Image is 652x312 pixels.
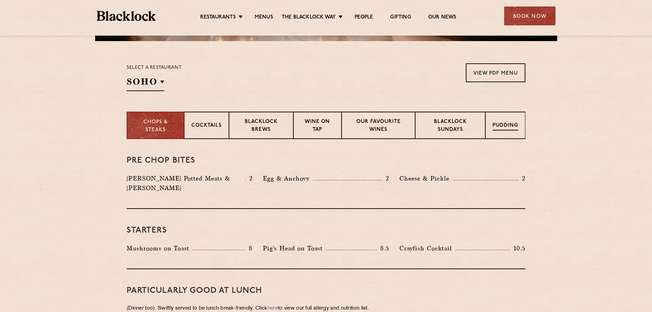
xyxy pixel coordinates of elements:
a: Menus [255,14,273,22]
h2: SOHO [127,76,164,91]
h3: PARTICULARLY GOOD AT LUNCH [127,286,525,295]
p: 8 [245,244,253,253]
p: 8.5 [377,244,389,253]
p: Wine on Tap [301,118,334,134]
img: BL_Textured_Logo-footer-cropped.svg [97,11,156,21]
p: Cocktails [191,122,222,130]
a: Restaurants [200,14,236,22]
p: Blacklock Sundays [422,118,478,134]
p: Select a restaurant [127,63,182,72]
h3: Starters [127,226,525,235]
p: Pudding [493,122,518,130]
p: Egg & Anchovy [263,174,313,183]
a: Our News [428,14,457,22]
p: Blacklock Brews [236,118,286,134]
p: Crayfish Cocktail [399,244,456,253]
p: Our favourite wines [349,118,408,134]
p: 2 [246,174,253,183]
p: [PERSON_NAME] Potted Meats & [PERSON_NAME] [127,174,245,193]
p: Mushrooms on Toast [127,244,193,253]
p: Pig's Head on Toast [263,244,326,253]
div: Book Now [504,7,555,25]
p: 10.5 [510,244,525,253]
a: Gifting [390,14,411,22]
p: Cheese & Pickle [399,174,453,183]
a: View PDF Menu [466,63,525,82]
p: 2 [382,174,389,183]
a: People [355,14,373,22]
a: The Blacklock Way [282,14,336,22]
p: 2 [519,174,525,183]
h3: Pre Chop Bites [127,156,525,165]
a: here [268,306,278,311]
p: Chops & Steaks [134,118,177,134]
